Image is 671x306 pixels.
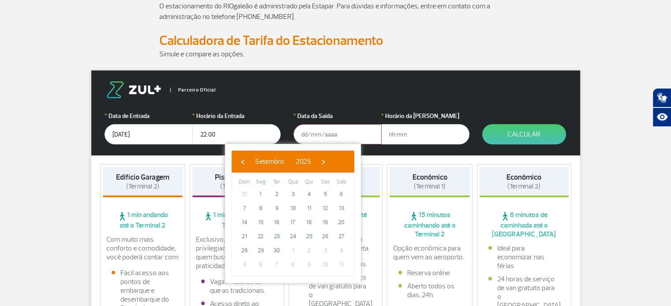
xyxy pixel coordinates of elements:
button: Abrir tradutor de língua de sinais. [652,88,671,107]
span: 30 [270,243,284,258]
label: Data da Saída [293,111,382,121]
span: 6 [254,258,268,272]
span: 1 min andando até o Terminal 2 [103,210,183,230]
span: 4 [302,187,316,201]
li: Reserva online [398,269,461,277]
span: 7 [237,201,251,215]
strong: Piso Premium [215,173,259,182]
span: 6 minutos de caminhada até o [GEOGRAPHIC_DATA] [480,210,569,239]
span: 22 [254,229,268,243]
span: 10 [318,258,332,272]
span: Setembro [255,157,284,166]
li: Vagas maiores do que as tradicionais. [201,277,273,295]
span: (Terminal 1) [414,182,446,191]
span: 10 [286,201,300,215]
span: (Terminal 2) [126,182,159,191]
span: 31 [237,187,251,201]
span: 27 [334,229,349,243]
bs-datepicker-navigation-view: ​ ​ ​ [236,156,330,165]
p: Opção econômica para quem vem ao aeroporto. [393,244,466,262]
span: 18 [302,215,316,229]
span: 11 [334,258,349,272]
span: 25 [302,229,316,243]
p: O estacionamento do RIOgaleão é administrado pela Estapar. Para dúvidas e informações, entre em c... [159,1,512,22]
span: 16 [270,215,284,229]
button: 2025 [290,155,317,168]
span: 11 [302,201,316,215]
span: 24 [286,229,300,243]
p: Exclusivo, com localização privilegiada e ideal para quem busca conforto e praticidade. [196,235,278,270]
span: Parceiro Oficial [170,88,216,92]
th: weekday [253,177,269,187]
span: 23 [270,229,284,243]
button: Calcular [482,124,566,144]
strong: Edifício Garagem [116,173,169,182]
h2: Calculadora de Tarifa do Estacionamento [159,33,512,49]
span: 17 [286,215,300,229]
th: weekday [236,177,253,187]
span: (Terminal 2) [220,182,253,191]
span: 6 [334,187,349,201]
span: 4 [334,243,349,258]
th: weekday [333,177,349,187]
span: 2 [270,187,284,201]
span: 28 [237,243,251,258]
button: Abrir recursos assistivos. [652,107,671,127]
label: Horário da Entrada [192,111,281,121]
span: 15 minutos caminhando até o Terminal 2 [390,210,470,239]
span: 8 [286,258,300,272]
p: Simule e compare as opções. [159,49,512,59]
th: weekday [317,177,334,187]
span: 1 min andando até o Terminal 2 [192,210,281,230]
button: ‹ [236,155,249,168]
span: 2 [302,243,316,258]
button: › [317,155,330,168]
div: Plugin de acessibilidade da Hand Talk. [652,88,671,127]
span: 9 [302,258,316,272]
th: weekday [301,177,317,187]
th: weekday [269,177,285,187]
span: 21 [237,229,251,243]
span: (Terminal 2) [507,182,540,191]
bs-datepicker-container: calendar [225,144,361,283]
p: Com muito mais conforto e comodidade, você poderá contar com: [106,235,180,262]
li: Ideal para economizar nas férias [488,244,560,270]
span: 14 [237,215,251,229]
strong: Econômico [506,173,541,182]
span: 13 [334,201,349,215]
li: Aberto todos os dias, 24h. [398,282,461,299]
strong: Econômico [412,173,447,182]
label: Horário da [PERSON_NAME] [381,111,469,121]
span: 12 [318,201,332,215]
span: 1 [286,243,300,258]
img: logo-zul.png [105,81,163,98]
span: 3 [318,243,332,258]
label: Data de Entrada [105,111,193,121]
span: 8 [254,201,268,215]
input: dd/mm/aaaa [105,124,193,144]
span: 20 [334,215,349,229]
span: 26 [318,229,332,243]
span: 15 [254,215,268,229]
input: hh:mm [192,124,281,144]
span: 9 [270,201,284,215]
input: dd/mm/aaaa [293,124,382,144]
button: Setembro [249,155,290,168]
th: weekday [285,177,301,187]
span: 7 [270,258,284,272]
span: 5 [318,187,332,201]
span: 3 [286,187,300,201]
span: 29 [254,243,268,258]
span: 19 [318,215,332,229]
span: 1 [254,187,268,201]
span: 2025 [296,157,311,166]
span: 5 [237,258,251,272]
input: hh:mm [381,124,469,144]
